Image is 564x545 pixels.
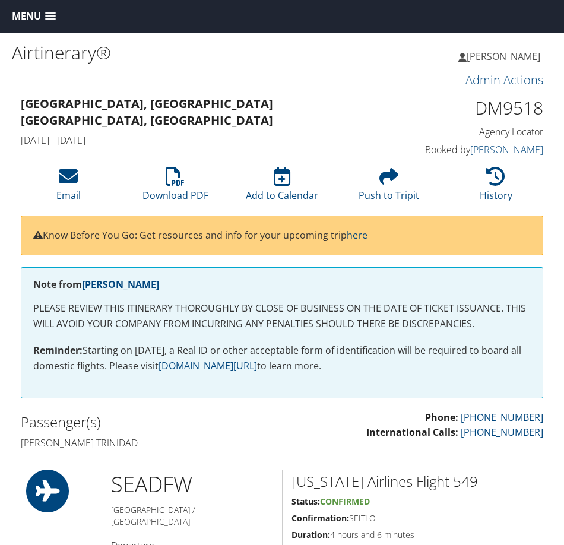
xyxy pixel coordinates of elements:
[111,504,273,527] h5: [GEOGRAPHIC_DATA] / [GEOGRAPHIC_DATA]
[82,278,159,291] a: [PERSON_NAME]
[142,173,208,202] a: Download PDF
[320,496,370,507] span: Confirmed
[291,529,543,541] h5: 4 hours and 6 minutes
[461,411,543,424] a: [PHONE_NUMBER]
[359,173,419,202] a: Push to Tripit
[467,50,540,63] span: [PERSON_NAME]
[21,436,273,449] h4: [PERSON_NAME] Trinidad
[21,96,273,128] strong: [GEOGRAPHIC_DATA], [GEOGRAPHIC_DATA] [GEOGRAPHIC_DATA], [GEOGRAPHIC_DATA]
[33,301,531,331] p: PLEASE REVIEW THIS ITINERARY THOROUGHLY BY CLOSE OF BUSINESS ON THE DATE OF TICKET ISSUANCE. THIS...
[246,173,318,202] a: Add to Calendar
[291,529,330,540] strong: Duration:
[465,72,543,88] a: Admin Actions
[21,134,363,147] h4: [DATE] - [DATE]
[159,359,257,372] a: [DOMAIN_NAME][URL]
[458,39,552,74] a: [PERSON_NAME]
[33,344,83,357] strong: Reminder:
[33,278,159,291] strong: Note from
[381,143,543,156] h4: Booked by
[291,512,349,524] strong: Confirmation:
[381,96,543,121] h1: DM9518
[21,412,273,432] h2: Passenger(s)
[291,496,320,507] strong: Status:
[33,343,531,373] p: Starting on [DATE], a Real ID or other acceptable form of identification will be required to boar...
[366,426,458,439] strong: International Calls:
[461,426,543,439] a: [PHONE_NUMBER]
[291,471,543,492] h2: [US_STATE] Airlines Flight 549
[381,125,543,138] h4: Agency Locator
[33,228,531,243] p: Know Before You Go: Get resources and info for your upcoming trip
[347,229,367,242] a: here
[425,411,458,424] strong: Phone:
[6,7,62,26] a: Menu
[12,40,282,65] h1: Airtinerary®
[56,173,81,202] a: Email
[111,470,273,499] h1: SEA DFW
[12,11,41,22] span: Menu
[291,512,543,524] h5: SEITLO
[470,143,543,156] a: [PERSON_NAME]
[480,173,512,202] a: History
